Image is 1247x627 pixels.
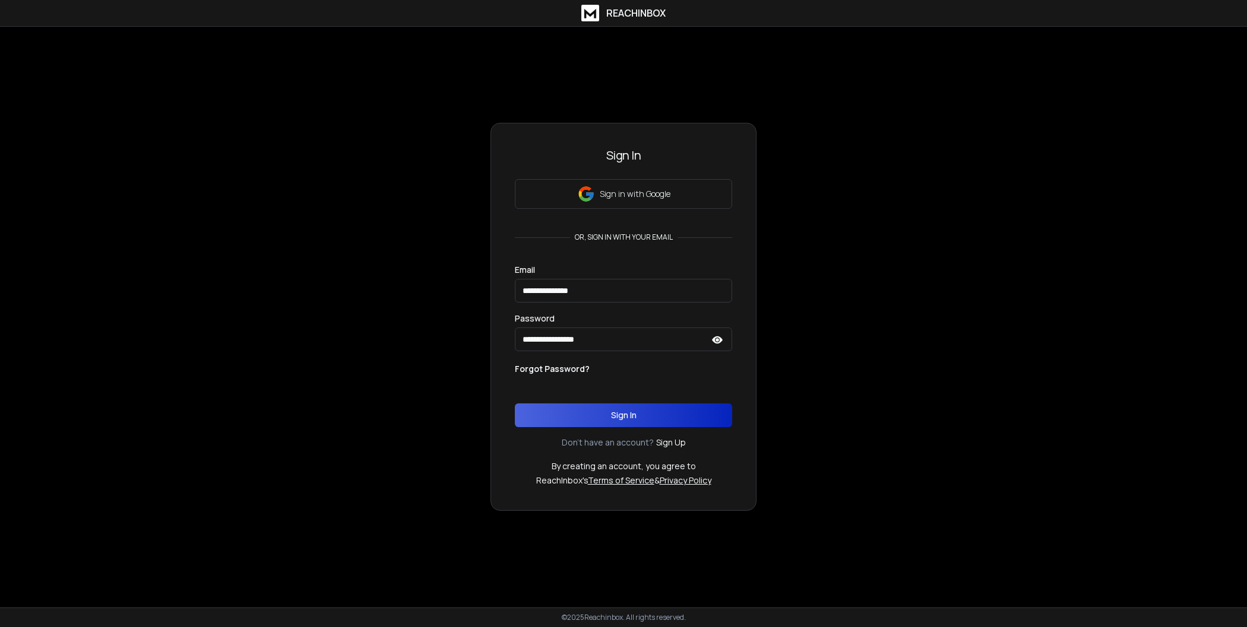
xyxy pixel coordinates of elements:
a: Sign Up [656,437,686,448]
a: ReachInbox [581,5,666,21]
button: Sign In [515,403,732,427]
p: ReachInbox's & [536,475,711,486]
p: Don't have an account? [562,437,654,448]
button: Sign in with Google [515,179,732,209]
h3: Sign In [515,147,732,164]
p: © 2025 Reachinbox. All rights reserved. [562,613,686,622]
h1: ReachInbox [606,6,666,20]
p: or, sign in with your email [570,233,678,242]
p: Forgot Password? [515,363,590,375]
label: Password [515,314,555,323]
a: Terms of Service [588,475,654,486]
a: Privacy Policy [660,475,711,486]
label: Email [515,266,535,274]
p: Sign in with Google [600,188,670,200]
p: By creating an account, you agree to [552,460,696,472]
img: logo [581,5,599,21]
